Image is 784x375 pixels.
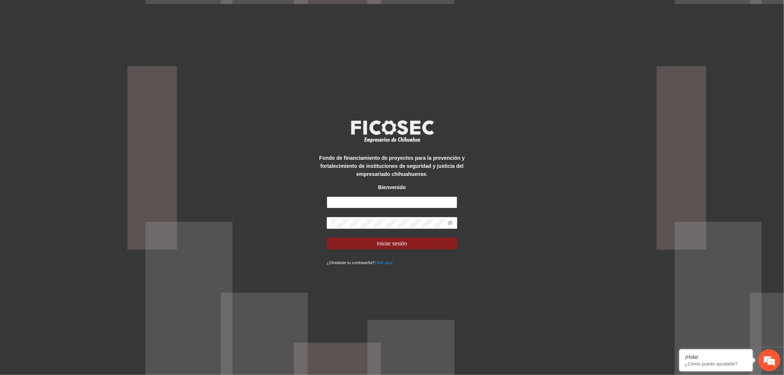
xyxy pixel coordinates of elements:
p: ¿Cómo puedo ayudarte? [685,361,747,367]
strong: Fondo de financiamiento de proyectos para la prevención y fortalecimiento de instituciones de seg... [319,155,465,177]
small: ¿Olvidaste tu contraseña? [327,260,393,265]
a: Click aqui [375,260,393,265]
strong: Bienvenido [378,184,406,190]
span: Iniciar sesión [377,239,407,248]
img: logo [346,118,438,145]
button: Iniciar sesión [327,238,458,249]
span: eye-invisible [448,220,453,226]
div: ¡Hola! [685,354,747,360]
